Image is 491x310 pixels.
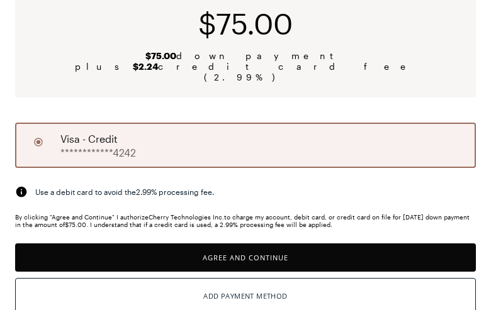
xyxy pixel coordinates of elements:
[60,131,118,147] span: visa - credit
[133,61,158,72] b: $2.24
[15,243,476,272] button: Agree and Continue
[145,50,346,61] span: down payment
[198,6,293,40] span: $75.00
[15,185,28,198] img: svg%3e
[35,186,214,197] span: Use a debit card to avoid the 2.99 % processing fee.
[15,213,476,228] div: By clicking "Agree and Continue" I authorize Cherry Technologies Inc. to charge my account, debit...
[30,61,461,82] span: plus credit card fee ( 2.99 %)
[145,50,176,61] b: $75.00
